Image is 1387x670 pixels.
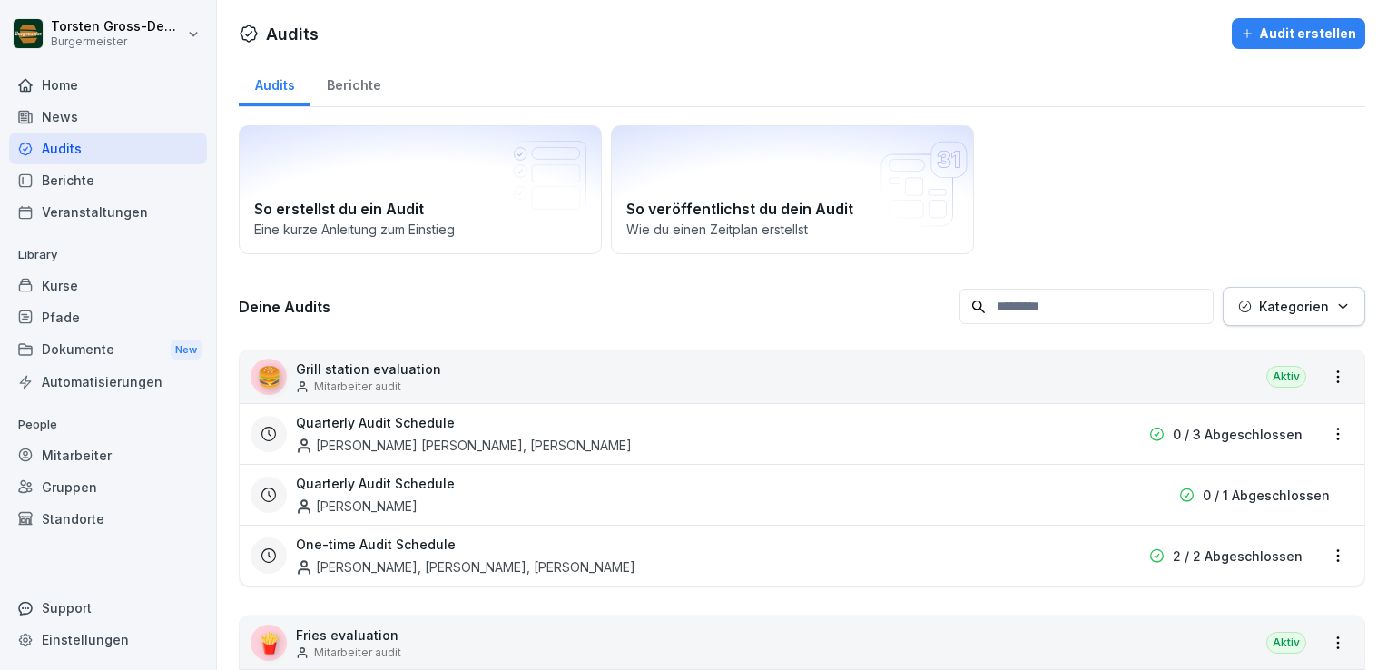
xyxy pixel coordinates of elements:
a: Automatisierungen [9,366,207,398]
a: Veranstaltungen [9,196,207,228]
h2: So erstellst du ein Audit [254,198,586,220]
a: Standorte [9,503,207,535]
a: Mitarbeiter [9,439,207,471]
h3: Quarterly Audit Schedule [296,413,455,432]
button: Kategorien [1223,287,1365,326]
a: Audits [9,133,207,164]
p: Mitarbeiter audit [314,645,401,661]
a: Audits [239,60,310,106]
div: New [171,340,202,360]
h3: Deine Audits [239,297,950,317]
p: Kategorien [1259,297,1329,316]
div: [PERSON_NAME] [PERSON_NAME], [PERSON_NAME] [296,436,632,455]
a: So erstellst du ein AuditEine kurze Anleitung zum Einstieg [239,125,602,254]
h2: So veröffentlichst du dein Audit [626,198,959,220]
p: Mitarbeiter audit [314,379,401,395]
div: Aktiv [1266,632,1306,654]
a: DokumenteNew [9,333,207,367]
div: [PERSON_NAME] [296,497,418,516]
a: Pfade [9,301,207,333]
h1: Audits [266,22,319,46]
div: 🍟 [251,625,287,661]
a: News [9,101,207,133]
button: Audit erstellen [1232,18,1365,49]
a: Home [9,69,207,101]
div: Dokumente [9,333,207,367]
h3: One-time Audit Schedule [296,535,456,554]
p: 2 / 2 Abgeschlossen [1173,547,1303,566]
a: Berichte [310,60,397,106]
a: Gruppen [9,471,207,503]
div: Audit erstellen [1241,24,1356,44]
div: Aktiv [1266,366,1306,388]
p: Torsten Gross-Demtröder [51,19,183,34]
p: Grill station evaluation [296,360,441,379]
p: 0 / 3 Abgeschlossen [1173,425,1303,444]
a: Einstellungen [9,624,207,655]
p: Burgermeister [51,35,183,48]
p: Eine kurze Anleitung zum Einstieg [254,220,586,239]
p: Fries evaluation [296,626,401,645]
div: Support [9,592,207,624]
h3: Quarterly Audit Schedule [296,474,455,493]
p: 0 / 1 Abgeschlossen [1203,486,1330,505]
p: Wie du einen Zeitplan erstellst [626,220,959,239]
a: So veröffentlichst du dein AuditWie du einen Zeitplan erstellst [611,125,974,254]
p: Library [9,241,207,270]
a: Berichte [9,164,207,196]
div: [PERSON_NAME], [PERSON_NAME], [PERSON_NAME] [296,557,635,576]
div: 🍔 [251,359,287,395]
a: Kurse [9,270,207,301]
p: People [9,410,207,439]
